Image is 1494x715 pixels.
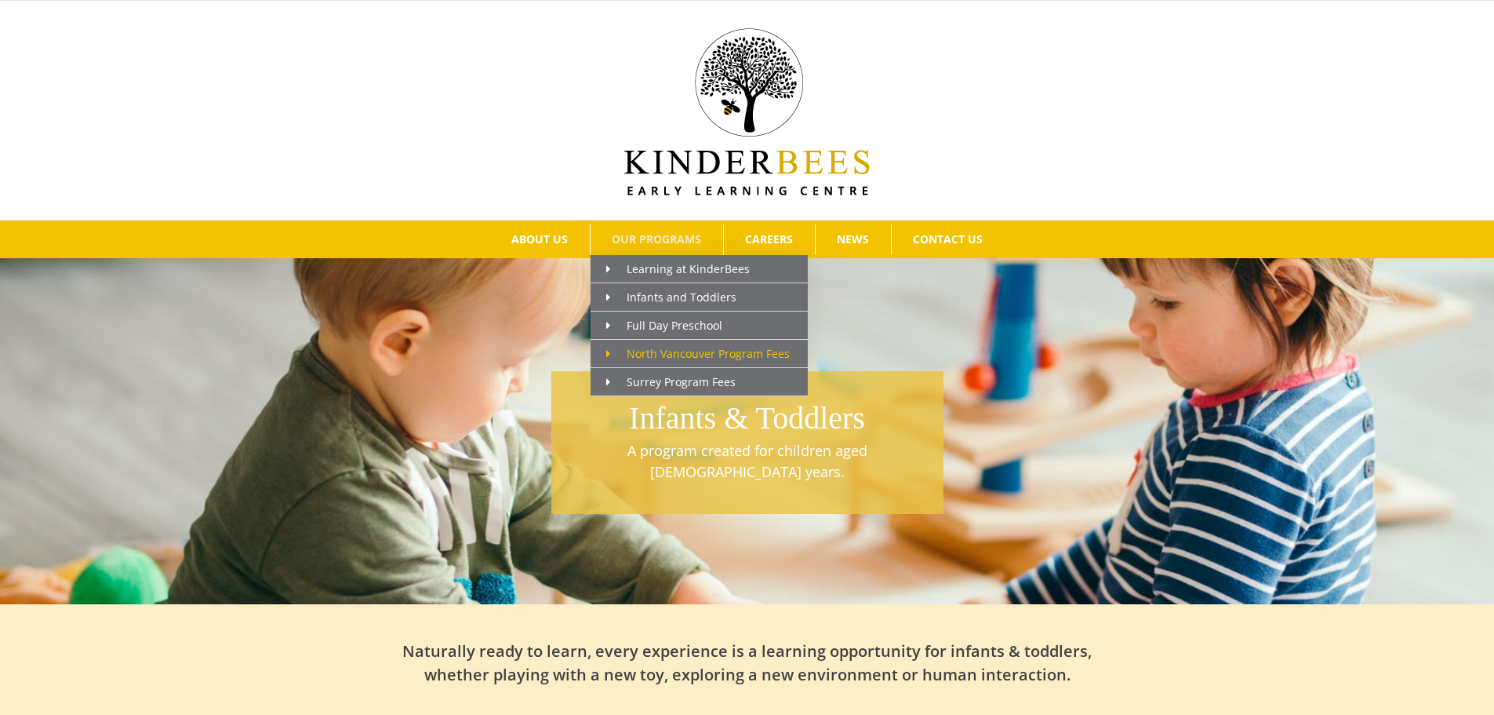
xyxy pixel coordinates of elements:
a: Full Day Preschool [591,312,808,340]
nav: Main Menu [24,221,1470,258]
span: North Vancouver Program Fees [606,346,790,361]
a: OUR PROGRAMS [591,224,723,255]
a: NEWS [816,224,891,255]
a: North Vancouver Program Fees [591,340,808,368]
h2: Naturally ready to learn, every experience is a learning opportunity for infants & toddlers, whet... [402,640,1092,687]
span: ABOUT US [511,234,568,245]
span: Infants and Toddlers [606,290,736,305]
img: Kinder Bees Logo [624,28,870,195]
span: CONTACT US [913,234,983,245]
span: CAREERS [745,234,793,245]
a: Surrey Program Fees [591,368,808,396]
span: Learning at KinderBees [606,261,750,276]
span: OUR PROGRAMS [612,234,701,245]
span: Full Day Preschool [606,318,722,333]
a: CAREERS [724,224,815,255]
p: A program created for children aged [DEMOGRAPHIC_DATA] years. [559,440,936,483]
a: CONTACT US [892,224,1005,255]
a: ABOUT US [490,224,590,255]
a: Infants and Toddlers [591,283,808,312]
span: NEWS [837,234,869,245]
a: Learning at KinderBees [591,255,808,283]
span: Surrey Program Fees [606,374,736,389]
h1: Infants & Toddlers [559,396,936,440]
